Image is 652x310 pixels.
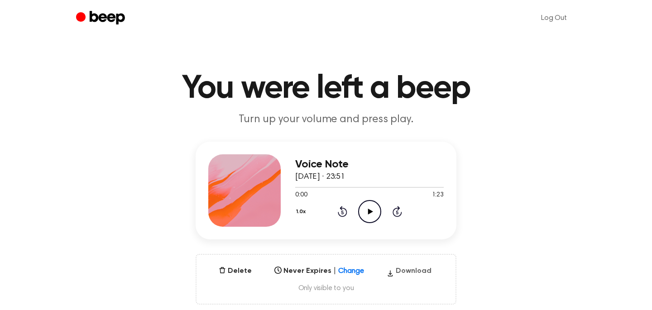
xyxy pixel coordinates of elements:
span: Only visible to you [207,284,445,293]
button: 1.0x [295,204,309,219]
span: 0:00 [295,191,307,200]
button: Download [383,266,435,280]
p: Turn up your volume and press play. [152,112,500,127]
h3: Voice Note [295,158,444,171]
h1: You were left a beep [94,72,558,105]
a: Beep [76,10,127,27]
span: [DATE] · 23:51 [295,173,345,181]
a: Log Out [532,7,576,29]
button: Delete [215,266,255,277]
span: 1:23 [432,191,444,200]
